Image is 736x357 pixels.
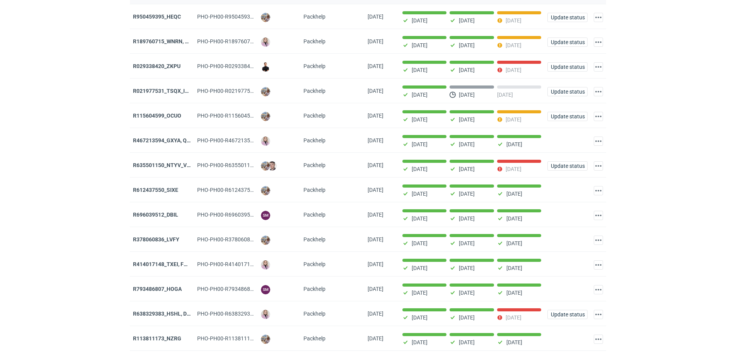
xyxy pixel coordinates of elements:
img: Klaudia Wiśniewska [261,137,270,146]
p: [DATE] [459,191,475,197]
a: R115604599_OCUO [133,113,181,119]
span: 21/08/2025 [368,212,383,218]
p: [DATE] [412,67,428,73]
span: Update status [551,312,584,317]
button: Update status [547,62,588,72]
button: Actions [594,236,603,245]
p: [DATE] [412,191,428,197]
span: 12/08/2025 [368,311,383,317]
img: Michał Palasek [261,186,270,195]
p: [DATE] [459,215,475,222]
span: PHO-PH00-R635501150_NTYV_VNSV [197,162,288,168]
span: Packhelp [303,286,325,292]
a: R414017148_TXEI, FODU, EARC [133,261,210,267]
img: Michał Palasek [261,236,270,245]
button: Actions [594,186,603,195]
p: [DATE] [412,92,428,98]
button: Actions [594,137,603,146]
img: Michał Palasek [261,13,270,22]
p: [DATE] [506,290,522,296]
a: R612437550_SIXE [133,187,178,193]
span: PHO-PH00-R696039512_DBIL [197,212,270,218]
p: [DATE] [412,42,428,48]
span: Update status [551,114,584,119]
img: Michał Palasek [261,335,270,344]
p: [DATE] [412,215,428,222]
p: [DATE] [412,17,428,24]
span: Packhelp [303,113,325,119]
button: Actions [594,62,603,72]
img: Klaudia Wiśniewska [261,310,270,319]
img: Klaudia Wiśniewska [261,38,270,47]
span: Packhelp [303,187,325,193]
p: [DATE] [412,141,428,147]
button: Update status [547,87,588,96]
p: [DATE] [459,67,475,73]
button: Update status [547,112,588,121]
p: [DATE] [506,265,522,271]
p: [DATE] [459,339,475,345]
p: [DATE] [459,92,475,98]
img: Michał Palasek [261,112,270,121]
a: R696039512_DBIL [133,212,178,218]
span: Packhelp [303,261,325,267]
figcaption: SM [261,285,270,294]
a: R189760715_WNRN, CWNS [133,38,200,44]
span: PHO-PH00-R950459395_HEQC [197,14,273,20]
p: [DATE] [506,67,521,73]
p: [DATE] [412,166,428,172]
span: PHO-PH00-R029338420_ZKPU [197,63,272,69]
p: [DATE] [506,17,521,24]
button: Actions [594,38,603,47]
p: [DATE] [459,17,475,24]
button: Update status [547,13,588,22]
span: Packhelp [303,311,325,317]
p: [DATE] [506,215,522,222]
a: R793486807_HOGA [133,286,182,292]
p: [DATE] [412,240,428,246]
a: R638329383_HSHL, DETO [133,311,197,317]
span: Update status [551,15,584,20]
span: Packhelp [303,212,325,218]
a: R467213594_GXYA, QYSN [133,137,198,143]
span: Update status [551,89,584,94]
a: R113811173_NZRG [133,335,181,342]
p: [DATE] [412,314,428,321]
button: Update status [547,38,588,47]
span: Packhelp [303,137,325,143]
a: R950459395_HEQC [133,14,181,20]
span: 07/08/2025 [368,335,383,342]
a: R021977531_TSQX_IDUW [133,88,196,94]
p: [DATE] [412,265,428,271]
p: [DATE] [506,42,521,48]
button: Update status [547,161,588,171]
span: Packhelp [303,162,325,168]
span: 26/08/2025 [368,162,383,168]
a: R635501150_NTYV_VNSV [133,162,198,168]
p: [DATE] [506,314,521,321]
button: Actions [594,260,603,270]
button: Actions [594,112,603,121]
p: [DATE] [459,42,475,48]
button: Actions [594,310,603,319]
button: Actions [594,13,603,22]
p: [DATE] [459,116,475,123]
p: [DATE] [506,191,522,197]
a: R029338420_ZKPU [133,63,181,69]
p: [DATE] [412,339,428,345]
span: PHO-PH00-R378060836_LVFY [197,236,271,243]
button: Actions [594,211,603,220]
span: Packhelp [303,63,325,69]
p: [DATE] [506,116,521,123]
span: PHO-PH00-R793486807_HOGA [197,286,274,292]
img: Michał Palasek [261,87,270,96]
